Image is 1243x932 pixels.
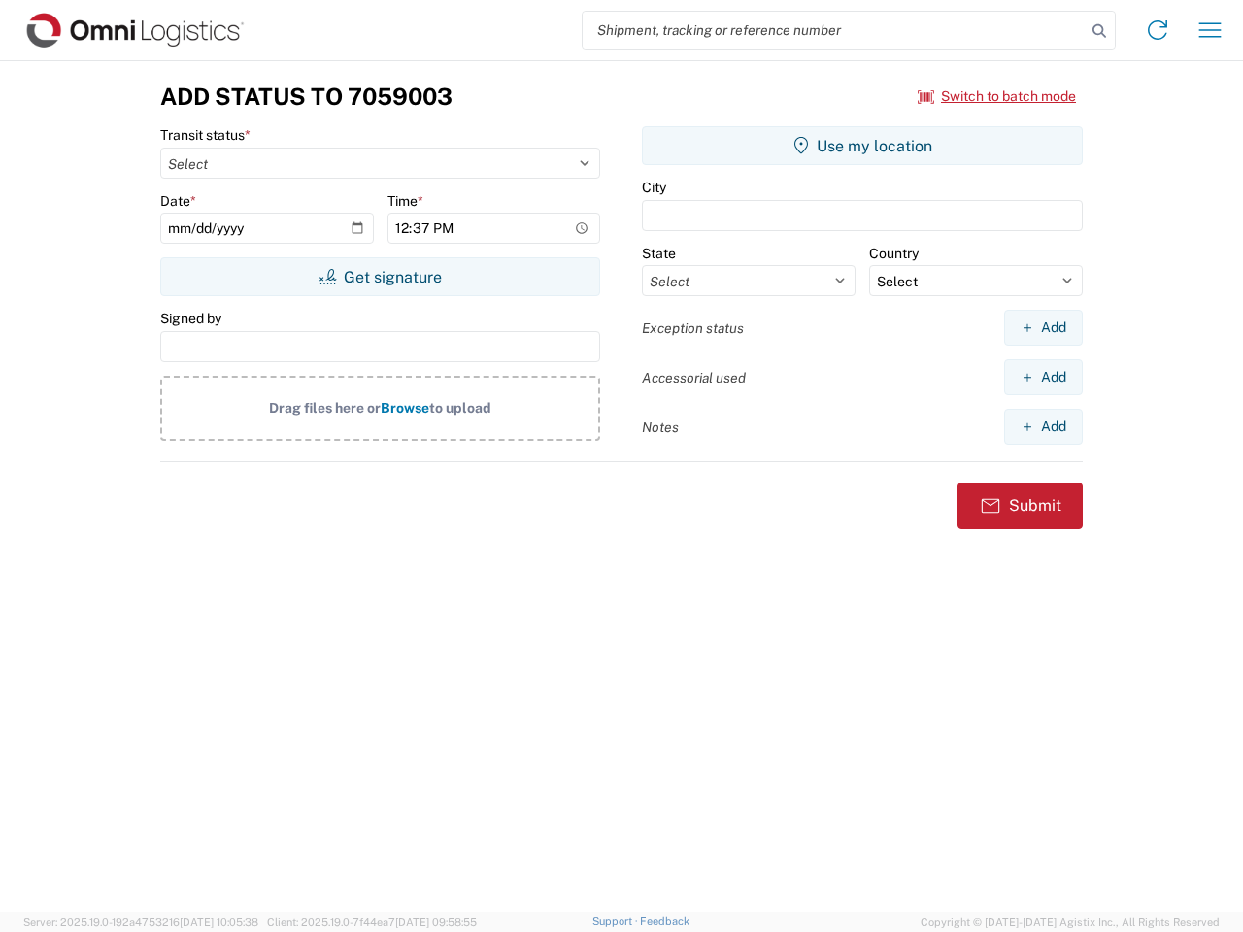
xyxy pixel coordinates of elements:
[957,483,1083,529] button: Submit
[160,257,600,296] button: Get signature
[921,914,1220,931] span: Copyright © [DATE]-[DATE] Agistix Inc., All Rights Reserved
[269,400,381,416] span: Drag files here or
[592,915,641,927] a: Support
[642,319,744,337] label: Exception status
[918,81,1076,113] button: Switch to batch mode
[642,369,746,386] label: Accessorial used
[395,916,477,928] span: [DATE] 09:58:55
[642,245,676,262] label: State
[1004,359,1083,395] button: Add
[642,179,666,196] label: City
[381,400,429,416] span: Browse
[160,126,251,144] label: Transit status
[160,83,453,111] h3: Add Status to 7059003
[267,916,477,928] span: Client: 2025.19.0-7f44ea7
[1004,310,1083,346] button: Add
[160,310,221,327] label: Signed by
[387,192,423,210] label: Time
[160,192,196,210] label: Date
[640,915,689,927] a: Feedback
[642,418,679,436] label: Notes
[429,400,491,416] span: to upload
[869,245,919,262] label: Country
[23,916,258,928] span: Server: 2025.19.0-192a4753216
[583,12,1086,49] input: Shipment, tracking or reference number
[1004,409,1083,445] button: Add
[180,916,258,928] span: [DATE] 10:05:38
[642,126,1083,165] button: Use my location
